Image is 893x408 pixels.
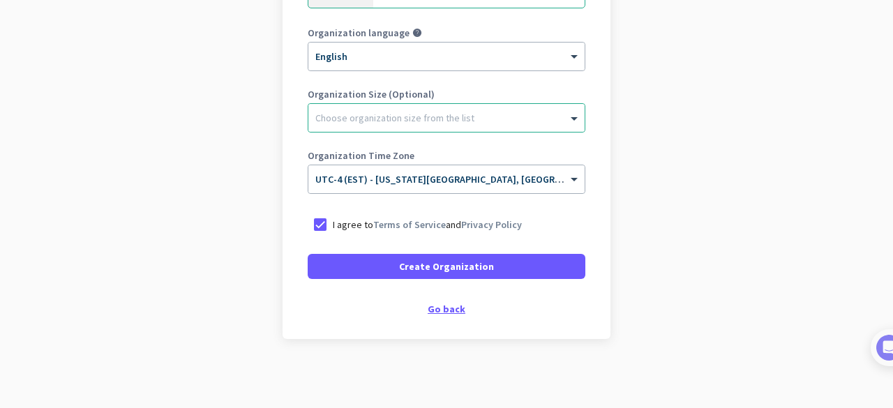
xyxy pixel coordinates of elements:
[373,218,446,231] a: Terms of Service
[461,218,522,231] a: Privacy Policy
[308,254,585,279] button: Create Organization
[333,218,522,232] p: I agree to and
[399,259,494,273] span: Create Organization
[308,151,585,160] label: Organization Time Zone
[412,28,422,38] i: help
[308,304,585,314] div: Go back
[308,89,585,99] label: Organization Size (Optional)
[308,28,410,38] label: Organization language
